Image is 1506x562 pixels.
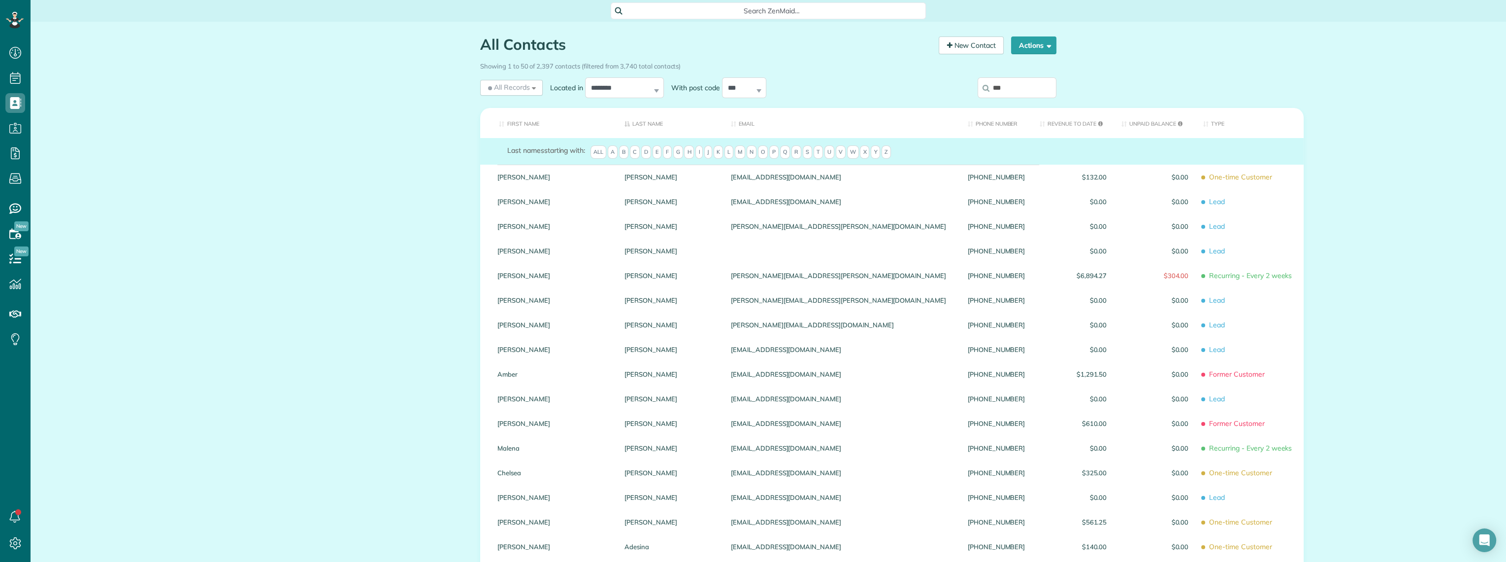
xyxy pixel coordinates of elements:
[723,108,960,138] th: Email: activate to sort column ascending
[486,82,530,92] span: All Records
[1032,108,1114,138] th: Revenue to Date: activate to sort column ascending
[836,145,846,159] span: V
[723,460,960,485] div: [EMAIL_ADDRESS][DOMAIN_NAME]
[791,145,801,159] span: R
[723,534,960,559] div: [EMAIL_ADDRESS][DOMAIN_NAME]
[1040,198,1107,205] span: $0.00
[723,214,960,239] div: [PERSON_NAME][EMAIL_ADDRESS][PERSON_NAME][DOMAIN_NAME]
[960,534,1032,559] div: [PHONE_NUMBER]
[1121,198,1188,205] span: $0.00
[624,519,716,526] a: [PERSON_NAME]
[960,214,1032,239] div: [PHONE_NUMBER]
[497,174,610,180] a: [PERSON_NAME]
[684,145,694,159] span: H
[723,189,960,214] div: [EMAIL_ADDRESS][DOMAIN_NAME]
[14,246,29,256] span: New
[624,445,716,452] a: [PERSON_NAME]
[882,145,891,159] span: Z
[1203,292,1296,309] span: Lead
[624,223,716,230] a: [PERSON_NAME]
[497,371,610,378] a: Amber
[663,145,672,159] span: F
[1040,346,1107,353] span: $0.00
[1121,519,1188,526] span: $0.00
[590,145,606,159] span: All
[1040,297,1107,304] span: $0.00
[641,145,651,159] span: D
[1121,469,1188,476] span: $0.00
[1196,108,1303,138] th: Type: activate to sort column ascending
[723,485,960,510] div: [EMAIL_ADDRESS][DOMAIN_NAME]
[1203,464,1296,482] span: One-time Customer
[1121,494,1188,501] span: $0.00
[1203,243,1296,260] span: Lead
[480,58,1056,71] div: Showing 1 to 50 of 2,397 contacts (filtered from 3,740 total contacts)
[960,288,1032,313] div: [PHONE_NUMBER]
[624,469,716,476] a: [PERSON_NAME]
[507,146,544,155] span: Last names
[497,297,610,304] a: [PERSON_NAME]
[960,386,1032,411] div: [PHONE_NUMBER]
[960,165,1032,189] div: [PHONE_NUMBER]
[497,198,610,205] a: [PERSON_NAME]
[871,145,880,159] span: Y
[1203,489,1296,506] span: Lead
[735,145,745,159] span: M
[724,145,733,159] span: L
[480,108,617,138] th: First Name: activate to sort column ascending
[1121,272,1188,279] span: $304.00
[1040,371,1107,378] span: $1,291.50
[723,386,960,411] div: [EMAIL_ADDRESS][DOMAIN_NAME]
[1121,247,1188,254] span: $0.00
[1203,440,1296,457] span: Recurring - Every 2 weeks
[1203,415,1296,432] span: Former Customer
[1040,519,1107,526] span: $561.25
[1121,346,1188,353] span: $0.00
[960,263,1032,288] div: [PHONE_NUMBER]
[1040,272,1107,279] span: $6,894.27
[723,288,960,313] div: [PERSON_NAME][EMAIL_ADDRESS][PERSON_NAME][DOMAIN_NAME]
[1040,174,1107,180] span: $132.00
[723,510,960,534] div: [EMAIL_ADDRESS][DOMAIN_NAME]
[673,145,683,159] span: G
[1011,36,1056,54] button: Actions
[624,198,716,205] a: [PERSON_NAME]
[1040,395,1107,402] span: $0.00
[704,145,712,159] span: J
[824,145,834,159] span: U
[1203,538,1296,556] span: One-time Customer
[960,189,1032,214] div: [PHONE_NUMBER]
[507,145,585,155] label: starting with:
[497,346,610,353] a: [PERSON_NAME]
[497,247,610,254] a: [PERSON_NAME]
[747,145,756,159] span: N
[1203,316,1296,334] span: Lead
[860,145,869,159] span: X
[624,247,716,254] a: [PERSON_NAME]
[960,337,1032,362] div: [PHONE_NUMBER]
[497,543,610,550] a: [PERSON_NAME]
[1040,247,1107,254] span: $0.00
[1040,445,1107,452] span: $0.00
[960,362,1032,386] div: [PHONE_NUMBER]
[624,174,716,180] a: [PERSON_NAME]
[960,108,1032,138] th: Phone number: activate to sort column ascending
[1040,321,1107,328] span: $0.00
[1203,341,1296,358] span: Lead
[1121,321,1188,328] span: $0.00
[664,83,722,93] label: With post code
[624,346,716,353] a: [PERSON_NAME]
[960,485,1032,510] div: [PHONE_NUMBER]
[1040,223,1107,230] span: $0.00
[723,436,960,460] div: [EMAIL_ADDRESS][DOMAIN_NAME]
[1121,371,1188,378] span: $0.00
[617,108,723,138] th: Last Name: activate to sort column descending
[1121,297,1188,304] span: $0.00
[497,395,610,402] a: [PERSON_NAME]
[630,145,640,159] span: C
[1040,469,1107,476] span: $325.00
[653,145,661,159] span: E
[624,395,716,402] a: [PERSON_NAME]
[619,145,628,159] span: B
[1203,218,1296,235] span: Lead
